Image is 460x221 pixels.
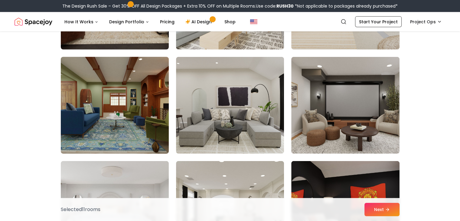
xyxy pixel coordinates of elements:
[60,16,103,28] button: How It Works
[256,3,294,9] span: Use code:
[294,3,398,9] span: *Not applicable to packages already purchased*
[104,16,154,28] button: Design Portfolio
[15,16,52,28] img: Spacejoy Logo
[355,16,402,27] a: Start Your Project
[276,3,294,9] b: RUSH30
[181,16,218,28] a: AI Design
[60,16,240,28] nav: Main
[220,16,240,28] a: Shop
[15,12,445,31] nav: Global
[62,3,398,9] div: The Design Rush Sale – Get 30% OFF All Design Packages + Extra 10% OFF on Multiple Rooms.
[291,57,399,154] img: Room room-45
[61,206,100,213] p: Selected 11 room s
[176,57,284,154] img: Room room-44
[364,203,400,216] button: Next
[15,16,52,28] a: Spacejoy
[406,16,445,27] button: Project Ops
[58,54,171,156] img: Room room-43
[250,18,257,25] img: United States
[155,16,179,28] a: Pricing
